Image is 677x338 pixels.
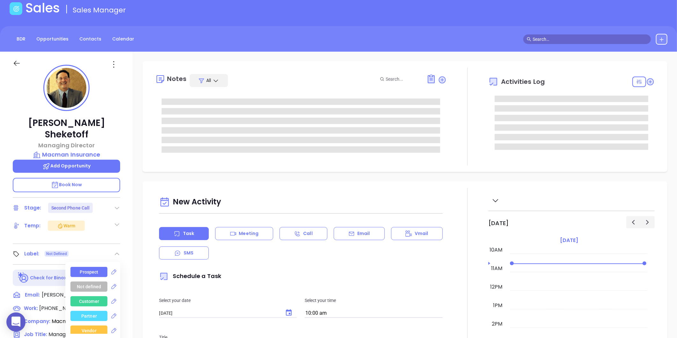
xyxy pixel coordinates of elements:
[48,331,95,338] span: Managing Director
[57,222,75,230] div: Warm
[73,5,126,15] span: Sales Manager
[281,305,296,320] button: Choose date, selected date is Aug 22, 2025
[39,305,85,312] span: [PHONE_NUMBER]
[18,272,29,283] img: Ai-Enrich-DaqCidB-.svg
[488,220,509,227] h2: [DATE]
[13,150,120,159] a: Macman Insurance
[640,216,655,228] button: Next day
[206,77,211,84] span: All
[13,117,120,140] p: [PERSON_NAME] Sheketoff
[527,37,531,41] span: search
[51,181,82,188] span: Book Now
[47,68,86,108] img: profile-user
[80,267,98,277] div: Prospect
[51,203,90,213] div: Second Phone Call
[167,76,186,82] div: Notes
[79,296,99,306] div: Customer
[24,249,40,259] div: Label:
[13,141,120,150] p: Managing Director
[533,36,647,43] input: Search…
[239,230,258,237] p: Meeting
[24,305,38,312] span: Work :
[626,216,641,228] button: Previous day
[82,326,97,336] div: Vendor
[488,246,504,254] div: 10am
[33,34,72,44] a: Opportunities
[357,230,370,237] p: Email
[81,311,97,321] div: Partner
[491,320,504,328] div: 2pm
[52,318,100,325] span: Macman Insurance
[42,163,91,169] span: Add Opportunity
[42,291,109,299] span: [PERSON_NAME][EMAIL_ADDRESS][DOMAIN_NAME]
[303,230,312,237] p: Call
[46,250,67,257] span: Not Defined
[489,283,504,291] div: 12pm
[13,34,29,44] a: BDR
[25,0,60,16] h1: Sales
[386,76,419,83] input: Search...
[24,318,50,325] span: Company:
[108,34,138,44] a: Calendar
[305,297,443,304] p: Select your time
[415,230,428,237] p: Vmail
[159,297,297,304] p: Select your date
[501,78,545,85] span: Activities Log
[183,230,194,237] p: Task
[77,282,101,292] div: Not defined
[184,250,193,256] p: SMS
[492,302,504,309] div: 1pm
[559,236,579,245] a: [DATE]
[24,221,41,231] div: Temp:
[30,275,113,281] p: Check for Binox AI Data Enrichment
[24,203,41,213] div: Stage:
[159,194,443,210] div: New Activity
[25,291,40,299] span: Email:
[159,272,221,280] span: Schedule a Task
[159,311,279,316] input: MM/DD/YYYY
[24,331,47,338] span: Job Title:
[76,34,105,44] a: Contacts
[490,265,504,272] div: 11am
